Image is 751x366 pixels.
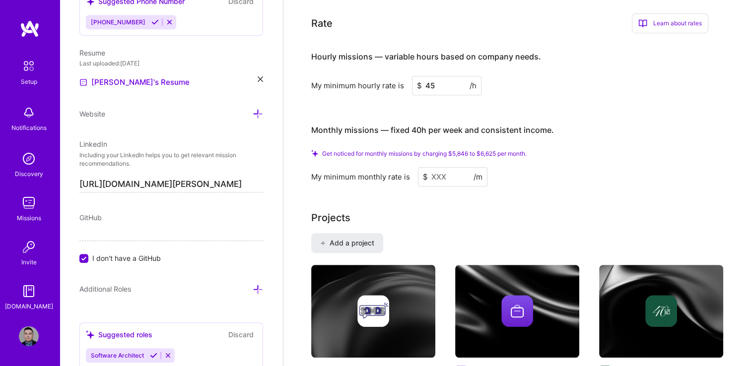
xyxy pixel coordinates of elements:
span: $ [423,172,428,182]
span: Additional Roles [79,285,131,293]
i: Reject [164,352,172,359]
button: Discard [225,329,257,340]
img: Company logo [645,295,677,327]
i: icon PlusBlack [320,241,326,246]
div: My minimum monthly rate is [311,172,410,182]
div: My minimum hourly rate is [311,80,404,91]
input: XXX [418,167,487,186]
img: Resume [79,78,87,86]
div: Last uploaded: [DATE] [79,58,263,68]
img: User Avatar [19,326,39,346]
img: Company logo [357,295,389,327]
img: discovery [19,149,39,169]
i: icon Close [258,76,263,82]
span: Get noticed for monthly missions by charging $5,846 to $6,625 per month. [322,150,527,157]
img: cover [455,265,579,358]
img: bell [19,103,39,122]
div: Discovery [15,169,43,179]
img: cover [599,265,723,358]
span: Resume [79,49,105,57]
h4: Hourly missions — variable hours based on company needs. [311,52,541,61]
span: Software Architect [91,352,144,359]
a: [PERSON_NAME]'s Resume [79,76,190,88]
i: icon SuggestedTeams [86,330,94,339]
p: Including your LinkedIn helps you to get relevant mission recommendations. [79,151,263,168]
div: Invite [21,257,37,267]
span: [PHONE_NUMBER] [91,18,145,26]
img: Invite [19,237,39,257]
div: Rate [311,16,333,31]
div: [DOMAIN_NAME] [5,301,53,311]
img: cover [311,265,435,358]
div: Suggested roles [86,329,152,340]
span: GitHub [79,213,102,222]
span: Add a project [320,238,374,248]
input: XXX [412,76,481,95]
span: /m [474,172,482,182]
span: LinkedIn [79,140,107,148]
i: Accept [150,352,157,359]
div: Learn about rates [632,13,708,33]
img: logo [20,20,40,38]
img: guide book [19,281,39,301]
i: Accept [151,18,159,26]
div: Notifications [11,122,47,133]
span: Website [79,110,105,118]
div: Missions [17,213,41,223]
div: Projects [311,210,350,225]
span: $ [417,80,422,91]
img: teamwork [19,193,39,213]
i: icon BookOpen [638,19,647,28]
h4: Monthly missions — fixed 40h per week and consistent income. [311,125,554,135]
i: Check [311,150,318,157]
button: Add a project [311,233,383,253]
span: /h [470,80,477,91]
span: I don't have a GitHub [92,253,161,263]
a: User Avatar [16,326,41,346]
img: setup [18,56,39,76]
img: Company logo [501,295,533,327]
div: Setup [21,76,37,87]
i: Reject [166,18,173,26]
